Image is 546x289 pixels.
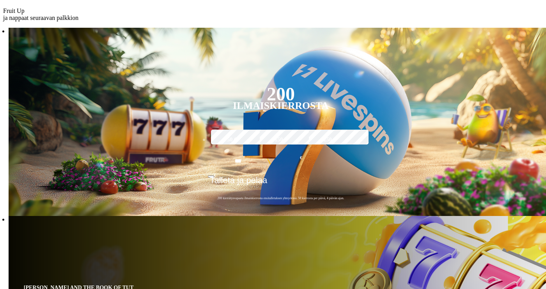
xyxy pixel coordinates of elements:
p: Fruit Up ja nappaat seuraavan palkkion [3,7,543,21]
label: 250 € [307,128,353,151]
div: 200 [267,89,295,99]
span: Talleta ja pelaa [210,175,268,191]
button: Talleta ja pelaa [208,175,354,191]
label: 50 € [209,128,255,151]
span: € [214,173,216,177]
span: 200 kierrätysvapaata ilmaiskierrosta ensitalletuksen yhteydessä. 50 kierrosta per päivä, 4 päivän... [208,196,354,200]
div: Ilmaiskierrosta [233,101,329,111]
label: 150 € [258,128,304,151]
span: € [300,154,302,162]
